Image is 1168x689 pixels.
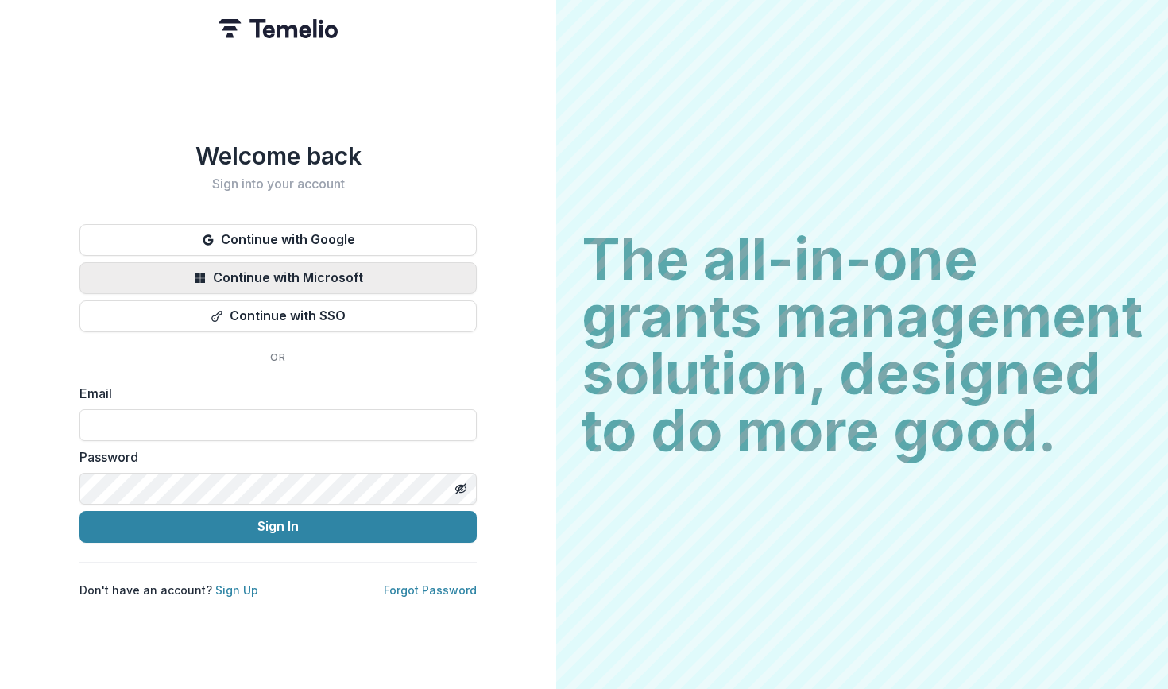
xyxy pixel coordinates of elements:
[79,511,477,543] button: Sign In
[79,176,477,192] h2: Sign into your account
[79,447,467,466] label: Password
[79,582,258,598] p: Don't have an account?
[384,583,477,597] a: Forgot Password
[219,19,338,38] img: Temelio
[79,384,467,403] label: Email
[448,476,474,501] button: Toggle password visibility
[79,224,477,256] button: Continue with Google
[215,583,258,597] a: Sign Up
[79,141,477,170] h1: Welcome back
[79,300,477,332] button: Continue with SSO
[79,262,477,294] button: Continue with Microsoft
